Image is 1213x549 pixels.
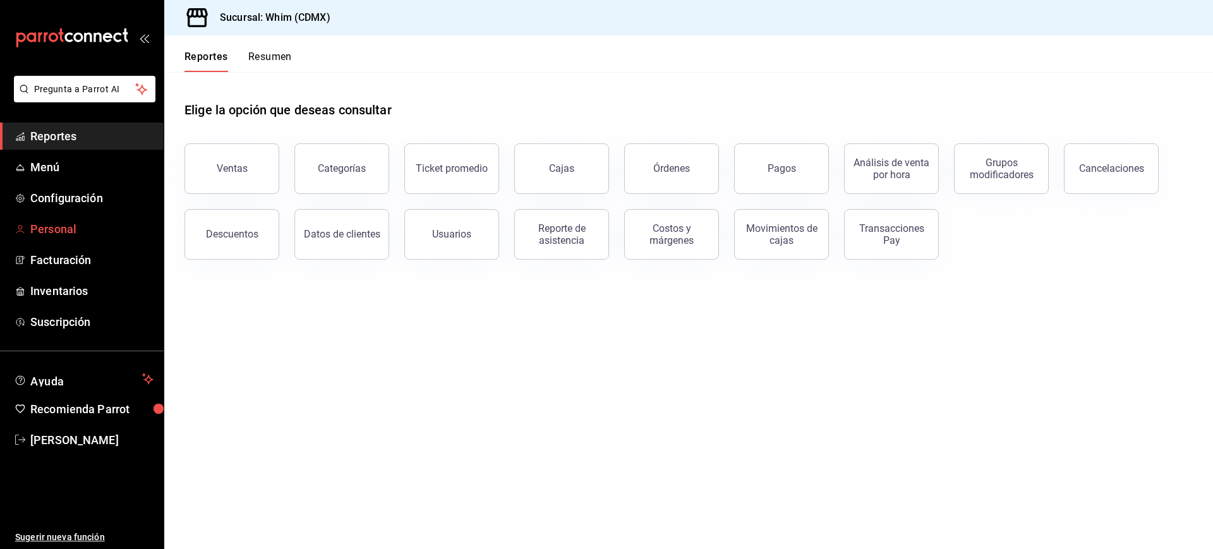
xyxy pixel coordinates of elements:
[30,190,154,207] span: Configuración
[294,143,389,194] button: Categorías
[549,161,575,176] div: Cajas
[184,209,279,260] button: Descuentos
[30,401,154,418] span: Recomienda Parrot
[844,209,939,260] button: Transacciones Pay
[768,162,796,174] div: Pagos
[514,209,609,260] button: Reporte de asistencia
[632,222,711,246] div: Costos y márgenes
[844,143,939,194] button: Análisis de venta por hora
[318,162,366,174] div: Categorías
[852,222,931,246] div: Transacciones Pay
[184,143,279,194] button: Ventas
[514,143,609,194] a: Cajas
[30,251,154,268] span: Facturación
[210,10,330,25] h3: Sucursal: Whim (CDMX)
[30,431,154,449] span: [PERSON_NAME]
[432,228,471,240] div: Usuarios
[404,209,499,260] button: Usuarios
[30,313,154,330] span: Suscripción
[624,143,719,194] button: Órdenes
[624,209,719,260] button: Costos y márgenes
[184,100,392,119] h1: Elige la opción que deseas consultar
[184,51,292,72] div: navigation tabs
[30,371,137,387] span: Ayuda
[139,33,149,43] button: open_drawer_menu
[522,222,601,246] div: Reporte de asistencia
[14,76,155,102] button: Pregunta a Parrot AI
[852,157,931,181] div: Análisis de venta por hora
[1079,162,1144,174] div: Cancelaciones
[30,128,154,145] span: Reportes
[294,209,389,260] button: Datos de clientes
[15,531,154,544] span: Sugerir nueva función
[304,228,380,240] div: Datos de clientes
[404,143,499,194] button: Ticket promedio
[653,162,690,174] div: Órdenes
[734,143,829,194] button: Pagos
[34,83,136,96] span: Pregunta a Parrot AI
[962,157,1041,181] div: Grupos modificadores
[184,51,228,72] button: Reportes
[742,222,821,246] div: Movimientos de cajas
[206,228,258,240] div: Descuentos
[954,143,1049,194] button: Grupos modificadores
[416,162,488,174] div: Ticket promedio
[30,159,154,176] span: Menú
[248,51,292,72] button: Resumen
[30,282,154,299] span: Inventarios
[734,209,829,260] button: Movimientos de cajas
[30,220,154,238] span: Personal
[217,162,248,174] div: Ventas
[1064,143,1159,194] button: Cancelaciones
[9,92,155,105] a: Pregunta a Parrot AI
